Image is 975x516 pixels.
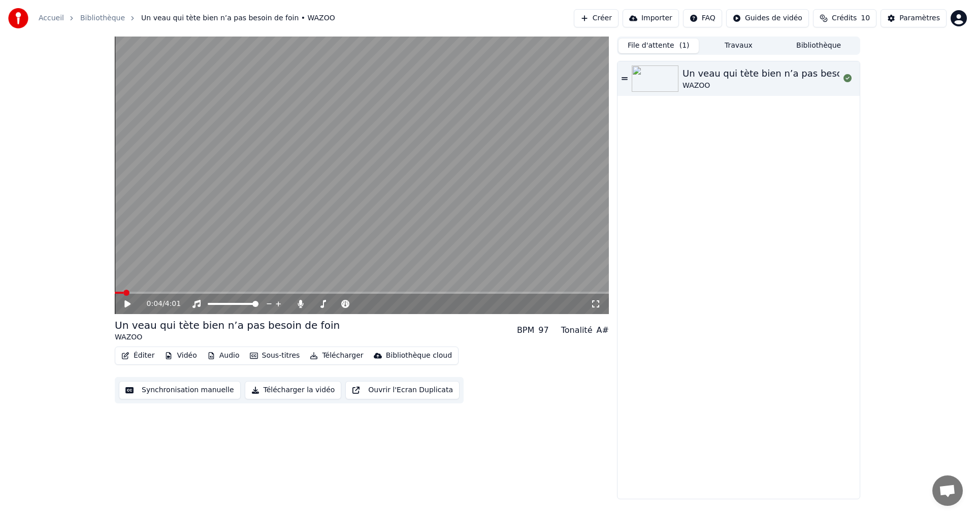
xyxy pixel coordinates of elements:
div: BPM [517,324,534,336]
img: youka [8,8,28,28]
div: Un veau qui tète bien n’a pas besoin de foin [115,318,340,332]
button: Éditer [117,349,158,363]
span: Un veau qui tète bien n’a pas besoin de foin • WAZOO [141,13,335,23]
button: Crédits10 [813,9,876,27]
button: Télécharger [306,349,367,363]
div: WAZOO [115,332,340,342]
button: Synchronisation manuelle [119,381,241,399]
span: 4:01 [165,299,181,309]
a: Accueil [39,13,64,23]
button: Créer [574,9,619,27]
span: 10 [861,13,870,23]
span: Crédits [832,13,857,23]
span: ( 1 ) [679,41,690,51]
div: Bibliothèque cloud [386,351,452,361]
button: Sous-titres [246,349,304,363]
button: File d'attente [619,39,699,53]
button: Guides de vidéo [726,9,809,27]
div: 97 [538,324,548,336]
button: Télécharger la vidéo [245,381,342,399]
div: Tonalité [561,324,593,336]
button: FAQ [683,9,722,27]
button: Paramètres [881,9,947,27]
button: Bibliothèque [778,39,859,53]
nav: breadcrumb [39,13,335,23]
span: 0:04 [147,299,162,309]
button: Audio [203,349,244,363]
div: / [147,299,171,309]
div: Ouvrir le chat [932,475,963,506]
div: Paramètres [899,13,940,23]
button: Travaux [699,39,779,53]
button: Importer [623,9,679,27]
div: A# [596,324,608,336]
button: Ouvrir l'Ecran Duplicata [345,381,460,399]
a: Bibliothèque [80,13,125,23]
div: Un veau qui tète bien n’a pas besoin de foin [682,66,885,81]
div: WAZOO [682,81,885,91]
button: Vidéo [160,349,201,363]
